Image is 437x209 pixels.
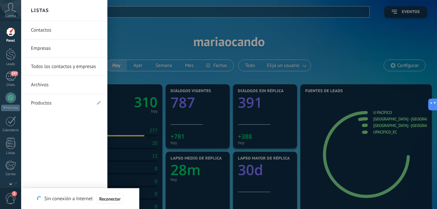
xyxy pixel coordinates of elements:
[31,58,101,76] a: Todos los contactos y empresas
[31,39,101,58] a: Empresas
[31,76,101,94] a: Archivos
[37,193,123,204] div: Sin conexión a Internet
[1,128,20,132] div: Calendario
[99,197,121,201] span: Reconectar
[97,194,123,204] button: Reconectar
[31,94,91,112] a: Productos
[12,191,17,196] span: 3
[1,105,20,111] div: WhatsApp
[31,21,101,39] a: Contactos
[1,83,20,87] div: Chats
[10,71,18,76] span: 397
[1,62,20,66] div: Leads
[5,14,16,18] span: Cuenta
[31,0,49,21] h2: Listas
[1,39,20,43] div: Panel
[1,172,20,176] div: Correo
[1,151,20,155] div: Listas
